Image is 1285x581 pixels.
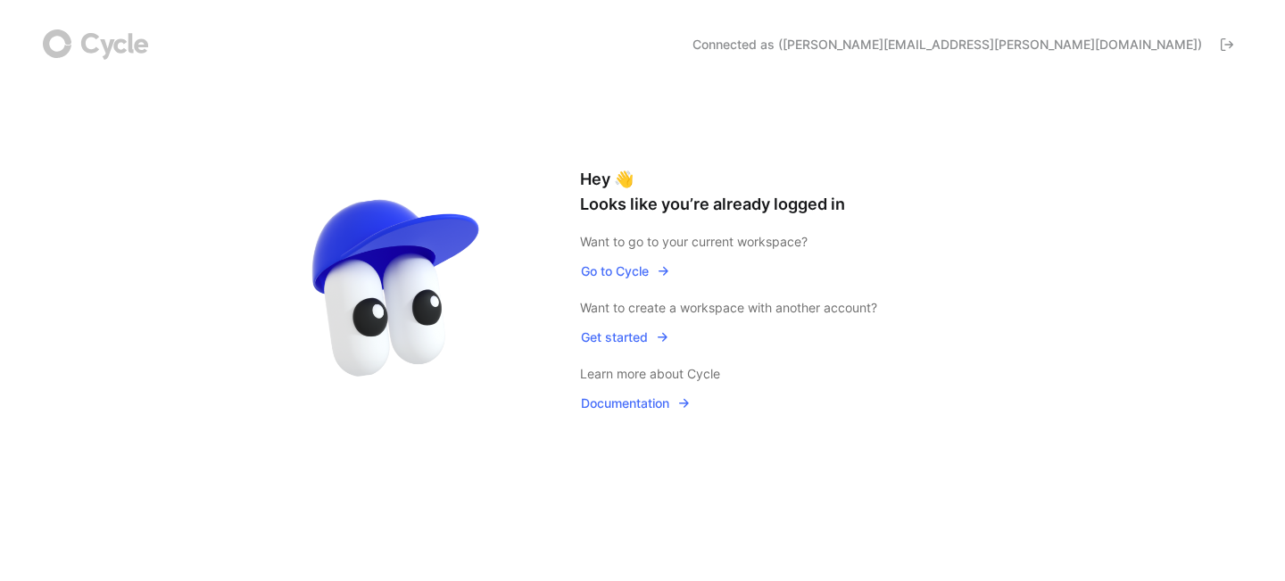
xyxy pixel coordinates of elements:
span: Connected as ([PERSON_NAME][EMAIL_ADDRESS][PERSON_NAME][DOMAIN_NAME]) [692,36,1202,54]
span: Documentation [581,393,691,414]
div: Want to go to your current workspace? [580,231,1008,253]
h1: Hey 👋 Looks like you’re already logged in [580,167,1008,217]
span: Get started [581,327,669,348]
button: Documentation [580,392,692,415]
button: Get started [580,326,670,349]
div: Want to create a workspace with another account? [580,297,1008,319]
button: Connected as ([PERSON_NAME][EMAIL_ADDRESS][PERSON_NAME][DOMAIN_NAME]) [684,30,1242,59]
img: avatar [277,170,518,411]
span: Go to Cycle [581,261,670,282]
button: Go to Cycle [580,260,671,283]
div: Learn more about Cycle [580,363,1008,385]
